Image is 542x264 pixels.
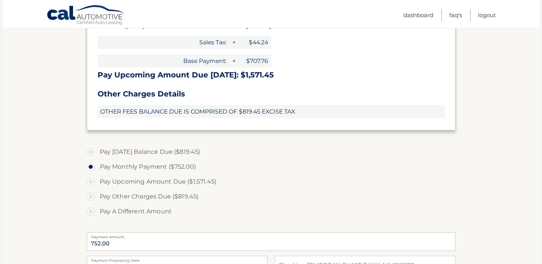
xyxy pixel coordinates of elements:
a: Logout [478,9,496,21]
label: Pay [DATE] Balance Due ($819.45) [87,144,456,159]
label: Pay Other Charges Due ($819.45) [87,189,456,204]
a: Cal Automotive [47,5,125,26]
span: OTHER FEES BALANCE DUE IS COMPRISED OF $819.45 EXCISE TAX [98,105,445,118]
h3: Other Charges Details [98,89,445,99]
a: FAQ's [449,9,462,21]
a: Dashboard [403,9,433,21]
span: $44.24 [238,36,271,49]
label: Payment Amount [87,232,456,238]
label: Payment Processing Date [87,256,267,262]
span: $707.76 [238,54,271,67]
h3: Pay Upcoming Amount Due [DATE]: $1,571.45 [98,70,445,80]
label: Pay Upcoming Amount Due ($1,571.45) [87,174,456,189]
input: Payment Amount [87,232,456,251]
span: Sales Tax: [98,36,229,49]
label: Pay Monthly Payment ($752.00) [87,159,456,174]
span: + [230,36,237,49]
span: Base Payment: [98,54,229,67]
label: Pay A Different Amount [87,204,456,219]
span: + [230,54,237,67]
